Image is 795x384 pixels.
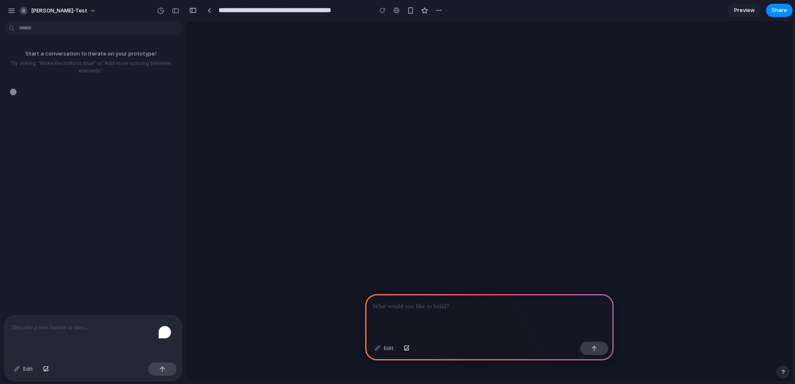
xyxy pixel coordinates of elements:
[728,4,761,17] a: Preview
[31,7,87,15] span: [PERSON_NAME]-test
[771,6,787,14] span: Share
[3,50,178,58] p: Start a conversation to iterate on your prototype!
[16,4,100,17] button: [PERSON_NAME]-test
[5,315,182,359] div: To enrich screen reader interactions, please activate Accessibility in Grammarly extension settings
[3,60,178,75] p: Try asking: "Make the buttons blue" or "Add more spacing between elements"
[766,4,793,17] button: Share
[734,6,755,14] span: Preview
